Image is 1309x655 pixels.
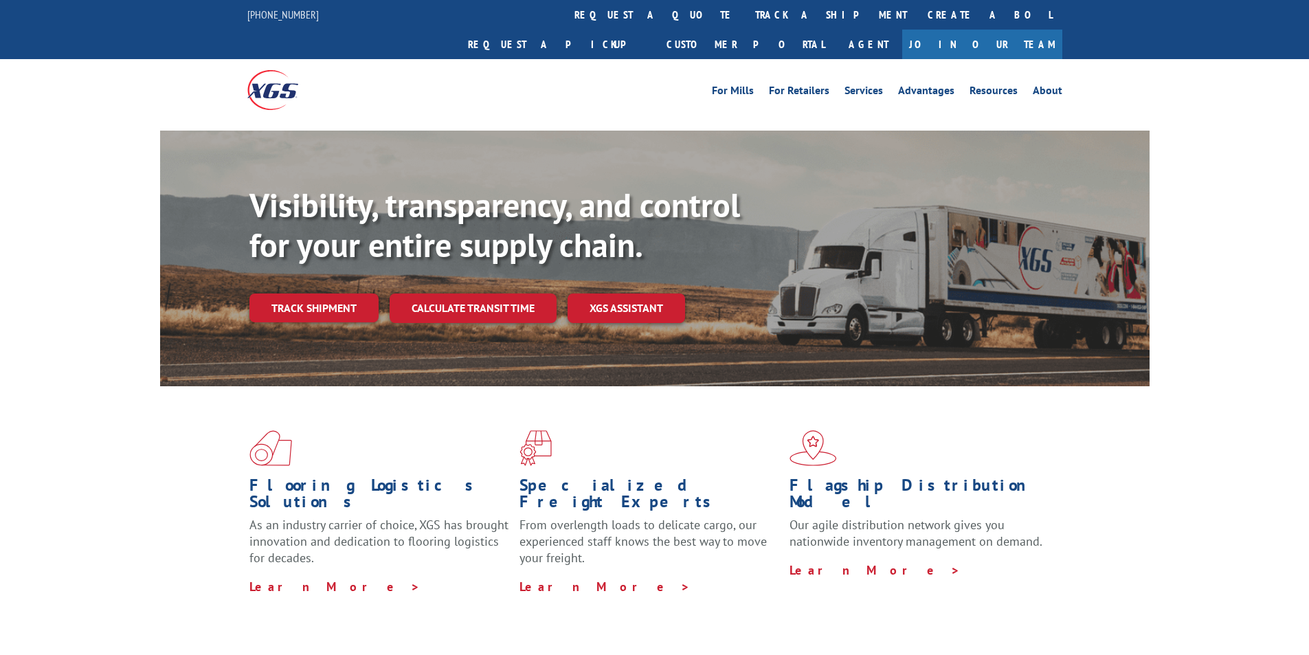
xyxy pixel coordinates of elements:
span: Our agile distribution network gives you nationwide inventory management on demand. [790,517,1042,549]
a: Request a pickup [458,30,656,59]
a: For Retailers [769,85,829,100]
a: XGS ASSISTANT [568,293,685,323]
a: Resources [970,85,1018,100]
img: xgs-icon-focused-on-flooring-red [519,430,552,466]
a: Advantages [898,85,954,100]
a: Learn More > [519,579,691,595]
a: Services [844,85,883,100]
a: Track shipment [249,293,379,322]
img: xgs-icon-flagship-distribution-model-red [790,430,837,466]
h1: Flooring Logistics Solutions [249,477,509,517]
h1: Specialized Freight Experts [519,477,779,517]
a: Customer Portal [656,30,835,59]
a: Join Our Team [902,30,1062,59]
span: As an industry carrier of choice, XGS has brought innovation and dedication to flooring logistics... [249,517,508,566]
a: Calculate transit time [390,293,557,323]
a: For Mills [712,85,754,100]
a: [PHONE_NUMBER] [247,8,319,21]
b: Visibility, transparency, and control for your entire supply chain. [249,184,740,266]
a: Agent [835,30,902,59]
p: From overlength loads to delicate cargo, our experienced staff knows the best way to move your fr... [519,517,779,578]
a: About [1033,85,1062,100]
h1: Flagship Distribution Model [790,477,1049,517]
a: Learn More > [249,579,421,595]
a: Learn More > [790,562,961,578]
img: xgs-icon-total-supply-chain-intelligence-red [249,430,292,466]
